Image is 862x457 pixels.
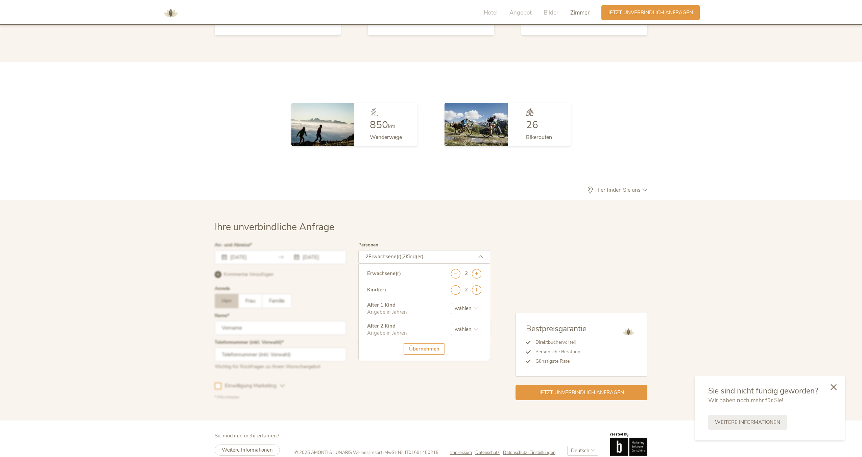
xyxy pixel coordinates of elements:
span: Weitere Informationen [715,419,780,426]
label: Personen [358,243,378,247]
img: AMONTI & LUNARIS Wellnessresort [161,3,181,23]
div: Kind(er) [367,286,386,293]
a: Weitere Informationen [708,415,787,430]
span: Wir haben noch mehr für Sie! [708,396,783,404]
span: Sie sind nicht fündig geworden? [708,386,818,396]
span: Jetzt unverbindlich anfragen [539,389,624,396]
div: Alter 2 . Kind [367,322,407,330]
span: Weitere Informationen [222,447,273,453]
span: km [388,123,396,130]
div: 2 [465,286,468,293]
span: © 2025 AMONTI & LUNARIS Wellnessresort [294,450,382,456]
span: MwSt-Nr. IT01691450215 [384,450,438,456]
span: Ihre unverbindliche Anfrage [215,220,334,234]
span: 2 [365,253,368,260]
span: - [382,450,384,456]
span: Bikerouten [526,134,552,141]
span: Bilder [544,9,558,17]
span: Hier finden Sie uns [594,187,642,193]
span: Bestpreisgarantie [526,323,586,334]
a: Weitere Informationen [215,444,280,456]
span: Erwachsene(r), [368,253,403,260]
a: Datenschutz-Einstellungen [503,450,555,456]
span: 2 [403,253,406,260]
div: Alter 1 . Kind [367,302,407,309]
span: 850 [370,118,388,132]
span: Zimmer [570,9,590,17]
a: Datenschutz [475,450,503,456]
div: Erwachsene(r) [367,270,401,277]
span: Wanderwege [370,134,402,141]
div: 2 [465,270,468,277]
li: Günstigste Rate [531,357,586,366]
a: Impressum [450,450,475,456]
span: Kind(er) [406,253,424,260]
img: Brandnamic GmbH | Leading Hospitality Solutions [610,433,647,456]
span: Datenschutz [475,450,500,456]
span: Hotel [484,9,498,17]
img: AMONTI & LUNARIS Wellnessresort [620,323,637,340]
li: Persönliche Beratung [531,347,586,357]
li: Direktbuchervorteil [531,338,586,347]
span: 26 [526,118,538,132]
span: Angebot [509,9,532,17]
a: AMONTI & LUNARIS Wellnessresort [161,10,181,15]
div: Übernehmen [404,343,445,355]
div: Angabe in Jahren [367,309,407,316]
span: Impressum [450,450,472,456]
span: Sie möchten mehr erfahren? [215,432,279,439]
div: Angabe in Jahren [367,330,407,337]
span: Jetzt unverbindlich anfragen [608,9,693,16]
